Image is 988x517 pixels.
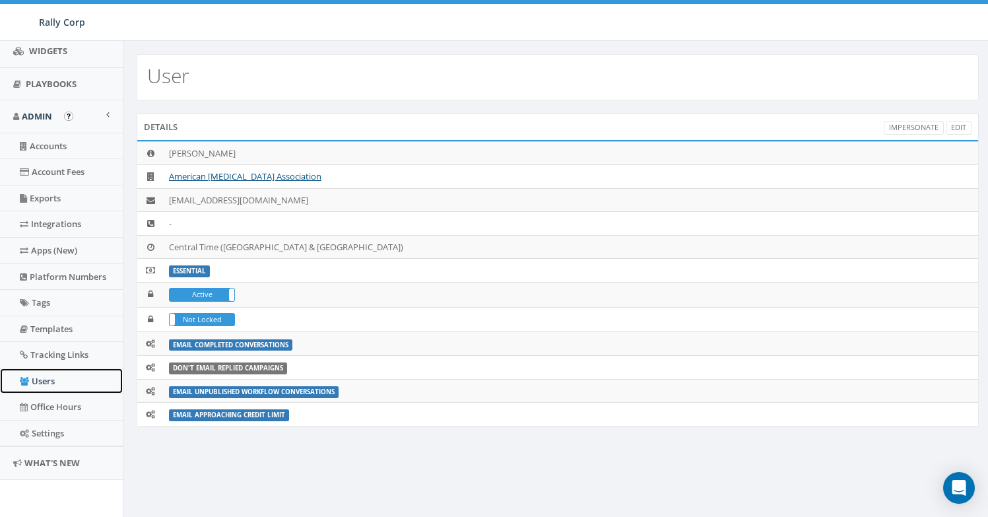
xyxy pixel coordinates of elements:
[169,170,321,182] a: American [MEDICAL_DATA] Association
[946,121,972,135] a: Edit
[170,314,234,326] label: Not Locked
[169,313,235,327] div: LockedNot Locked
[164,188,978,212] td: [EMAIL_ADDRESS][DOMAIN_NAME]
[137,114,979,140] div: Details
[24,457,80,469] span: What's New
[169,409,289,421] label: Email Approaching Credit Limit
[147,65,189,86] h2: User
[164,141,978,165] td: [PERSON_NAME]
[884,121,944,135] a: Impersonate
[169,339,292,351] label: Email Completed Conversations
[29,45,67,57] span: Widgets
[22,110,52,122] span: Admin
[169,288,235,302] div: ActiveIn Active
[170,289,234,301] label: Active
[169,386,339,398] label: Email Unpublished Workflow Conversations
[943,472,975,504] div: Open Intercom Messenger
[164,212,978,236] td: -
[64,112,73,121] button: Open In-App Guide
[26,78,77,90] span: Playbooks
[169,265,210,277] label: ESSENTIAL
[164,235,978,259] td: Central Time ([GEOGRAPHIC_DATA] & [GEOGRAPHIC_DATA])
[39,16,85,28] span: Rally Corp
[169,362,287,374] label: Don't Email Replied Campaigns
